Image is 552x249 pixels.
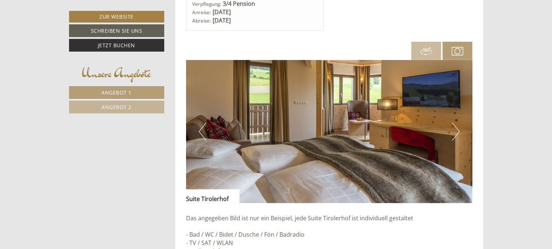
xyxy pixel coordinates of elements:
[192,0,221,7] small: Verpflegung:
[105,44,275,49] small: 11:57
[69,39,164,52] a: Jetzt buchen
[130,2,157,14] div: [DATE]
[125,52,281,75] div: Korrektur Anreise [DATE] 10.10., Abreise [DATE] 14.10.
[11,133,181,138] small: 12:05
[186,60,472,203] img: image
[129,54,275,60] div: Sie
[213,8,231,16] b: [DATE]
[5,76,185,140] div: Guten Tag [PERSON_NAME], leider haben wir erst ab [DATE] freie Zimmer. Letztes Jahr haben Sie ein...
[69,24,164,37] a: Schreiben Sie uns
[129,68,275,73] small: 12:00
[101,89,132,96] span: Angebot 1
[420,45,432,57] img: 360-grad.svg
[242,192,286,204] button: Senden
[11,78,181,84] div: [GEOGRAPHIC_DATA]
[192,9,211,16] small: Anreise:
[192,17,211,24] small: Abreise:
[452,45,463,57] img: camera.svg
[101,104,132,111] span: Angebot 2
[69,11,164,23] a: Zur Website
[69,64,164,83] div: Unsere Angebote
[186,189,239,203] div: Suite Tirolerhof
[452,123,460,141] button: Next
[213,16,231,24] b: [DATE]
[199,123,206,141] button: Previous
